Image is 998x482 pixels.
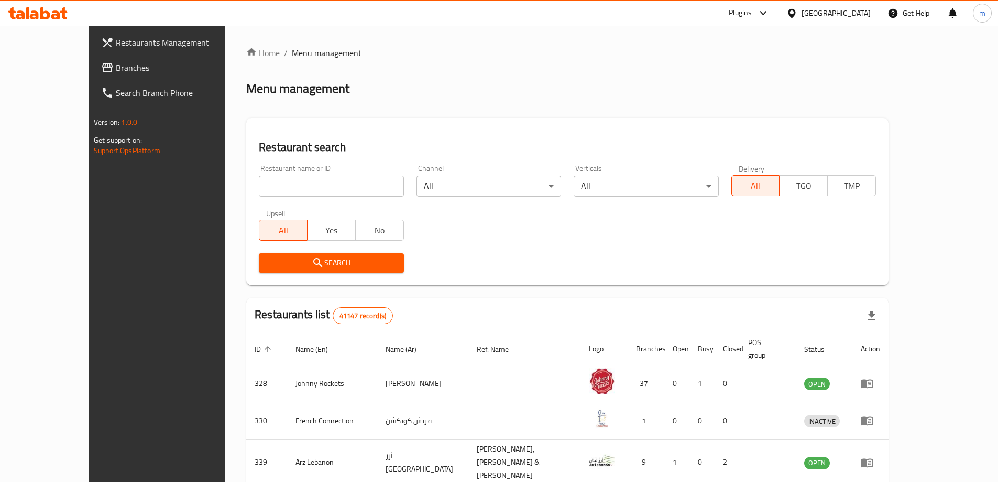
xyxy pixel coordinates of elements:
td: 37 [628,365,664,402]
span: OPEN [804,457,830,469]
input: Search for restaurant name or ID.. [259,176,403,197]
span: No [360,223,400,238]
span: Branches [116,61,247,74]
button: All [731,175,780,196]
div: Export file [859,303,884,328]
span: Get support on: [94,133,142,147]
div: OPEN [804,378,830,390]
li: / [284,47,288,59]
span: Name (En) [295,343,342,356]
span: TGO [784,178,824,194]
div: Plugins [729,7,752,19]
a: Search Branch Phone [93,80,255,105]
th: Closed [715,333,740,365]
nav: breadcrumb [246,47,889,59]
span: 41147 record(s) [333,311,392,321]
span: m [979,7,985,19]
div: Total records count [333,307,393,324]
div: [GEOGRAPHIC_DATA] [802,7,871,19]
div: All [574,176,718,197]
td: 1 [628,402,664,440]
span: Status [804,343,838,356]
button: No [355,220,404,241]
h2: Restaurants list [255,307,393,324]
button: Yes [307,220,356,241]
span: All [736,178,776,194]
img: French Connection [589,405,615,432]
th: Action [852,333,889,365]
span: OPEN [804,378,830,390]
td: 0 [689,402,715,440]
span: Version: [94,115,119,129]
label: Delivery [739,165,765,172]
h2: Restaurant search [259,140,876,155]
span: Yes [312,223,352,238]
td: 328 [246,365,287,402]
td: 0 [664,402,689,440]
td: 0 [715,402,740,440]
div: Menu [861,414,880,427]
img: Arz Lebanon [589,447,615,474]
button: Search [259,253,403,273]
span: Ref. Name [477,343,522,356]
span: Search [267,256,395,270]
button: TGO [779,175,828,196]
td: Johnny Rockets [287,365,377,402]
a: Support.OpsPlatform [94,144,160,157]
span: 1.0.0 [121,115,137,129]
td: French Connection [287,402,377,440]
span: Name (Ar) [386,343,430,356]
img: Johnny Rockets [589,368,615,394]
span: TMP [832,178,872,194]
a: Home [246,47,280,59]
th: Branches [628,333,664,365]
th: Busy [689,333,715,365]
td: [PERSON_NAME] [377,365,468,402]
div: All [416,176,561,197]
span: Restaurants Management [116,36,247,49]
h2: Menu management [246,80,349,97]
label: Upsell [266,209,286,217]
td: 1 [689,365,715,402]
div: Menu [861,377,880,390]
span: INACTIVE [804,415,840,427]
th: Logo [580,333,628,365]
span: All [264,223,303,238]
span: Search Branch Phone [116,87,247,99]
button: All [259,220,308,241]
span: Menu management [292,47,361,59]
td: 0 [664,365,689,402]
td: فرنش كونكشن [377,402,468,440]
td: 330 [246,402,287,440]
button: TMP [827,175,876,196]
div: Menu [861,456,880,469]
a: Branches [93,55,255,80]
td: 0 [715,365,740,402]
th: Open [664,333,689,365]
a: Restaurants Management [93,30,255,55]
span: ID [255,343,275,356]
span: POS group [748,336,783,361]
